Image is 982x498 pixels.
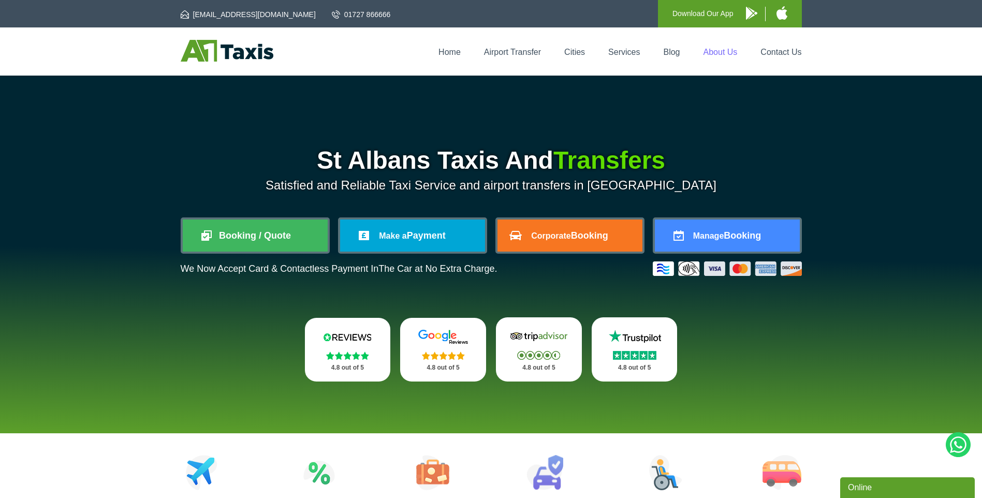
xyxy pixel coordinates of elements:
img: Car Rental [526,455,563,490]
p: 4.8 out of 5 [507,361,570,374]
a: Booking / Quote [183,219,328,252]
a: Services [608,48,640,56]
img: Attractions [303,455,335,490]
a: About Us [703,48,738,56]
p: 4.8 out of 5 [412,361,475,374]
span: The Car at No Extra Charge. [378,263,497,274]
img: Credit And Debit Cards [653,261,802,276]
iframe: chat widget [840,475,977,498]
a: Cities [564,48,585,56]
img: A1 Taxis Android App [746,7,757,20]
a: Tripadvisor Stars 4.8 out of 5 [496,317,582,382]
img: Minibus [763,455,801,490]
img: A1 Taxis St Albans LTD [181,40,273,62]
span: Corporate [531,231,570,240]
h1: St Albans Taxis And [181,148,802,173]
img: Tripadvisor [508,329,570,344]
a: Home [438,48,461,56]
a: 01727 866666 [332,9,391,20]
a: ManageBooking [655,219,800,252]
a: [EMAIL_ADDRESS][DOMAIN_NAME] [181,9,316,20]
a: Reviews.io Stars 4.8 out of 5 [305,318,391,382]
a: Contact Us [760,48,801,56]
img: A1 Taxis iPhone App [776,6,787,20]
span: Manage [693,231,724,240]
p: We Now Accept Card & Contactless Payment In [181,263,497,274]
p: Download Our App [672,7,734,20]
span: Transfers [553,147,665,174]
img: Stars [517,351,560,360]
a: Google Stars 4.8 out of 5 [400,318,486,382]
a: Blog [663,48,680,56]
p: Satisfied and Reliable Taxi Service and airport transfers in [GEOGRAPHIC_DATA] [181,178,802,193]
img: Stars [613,351,656,360]
p: 4.8 out of 5 [316,361,379,374]
a: Make aPayment [340,219,485,252]
img: Google [412,329,474,345]
a: CorporateBooking [497,219,642,252]
img: Reviews.io [316,329,378,345]
img: Stars [422,351,465,360]
p: 4.8 out of 5 [603,361,666,374]
a: Trustpilot Stars 4.8 out of 5 [592,317,678,382]
img: Tours [416,455,449,490]
span: Make a [379,231,406,240]
img: Airport Transfers [186,455,217,490]
img: Trustpilot [604,329,666,344]
img: Wheelchair [649,455,682,490]
img: Stars [326,351,369,360]
a: Airport Transfer [484,48,541,56]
